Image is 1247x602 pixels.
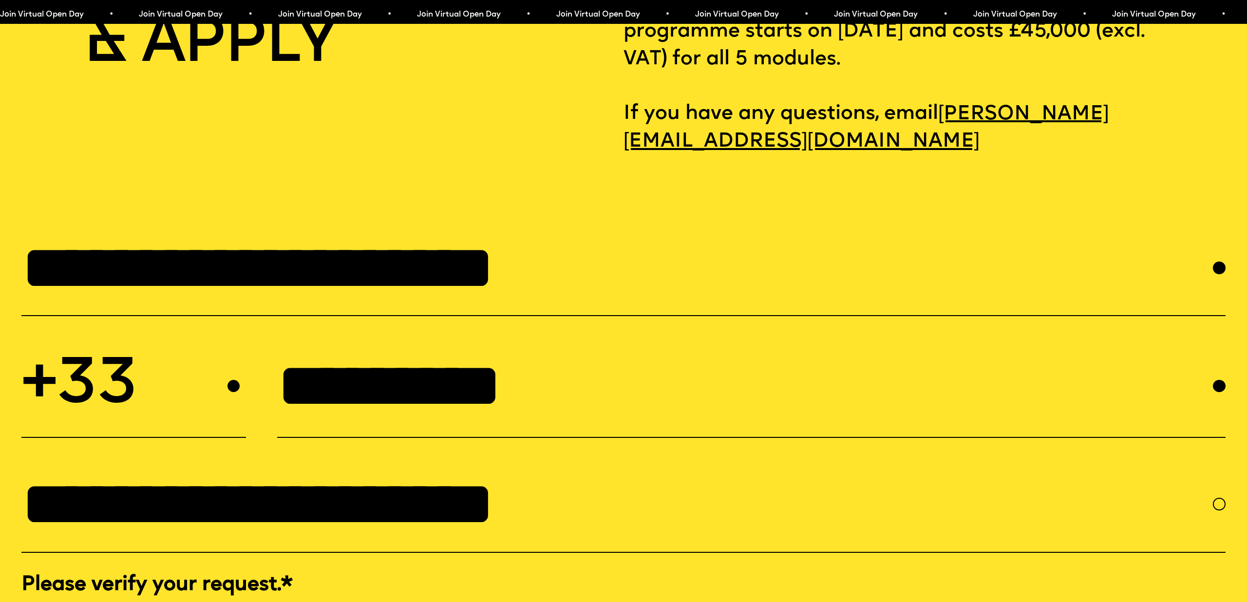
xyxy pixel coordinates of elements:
a: [PERSON_NAME][EMAIL_ADDRESS][DOMAIN_NAME] [623,95,1109,160]
span: • [804,11,809,19]
span: • [1082,11,1086,19]
label: Please verify your request. [21,571,1225,599]
span: • [387,11,391,19]
span: • [526,11,530,19]
span: • [109,11,113,19]
span: • [665,11,669,19]
span: • [943,11,947,19]
span: • [248,11,252,19]
span: • [1221,11,1226,19]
